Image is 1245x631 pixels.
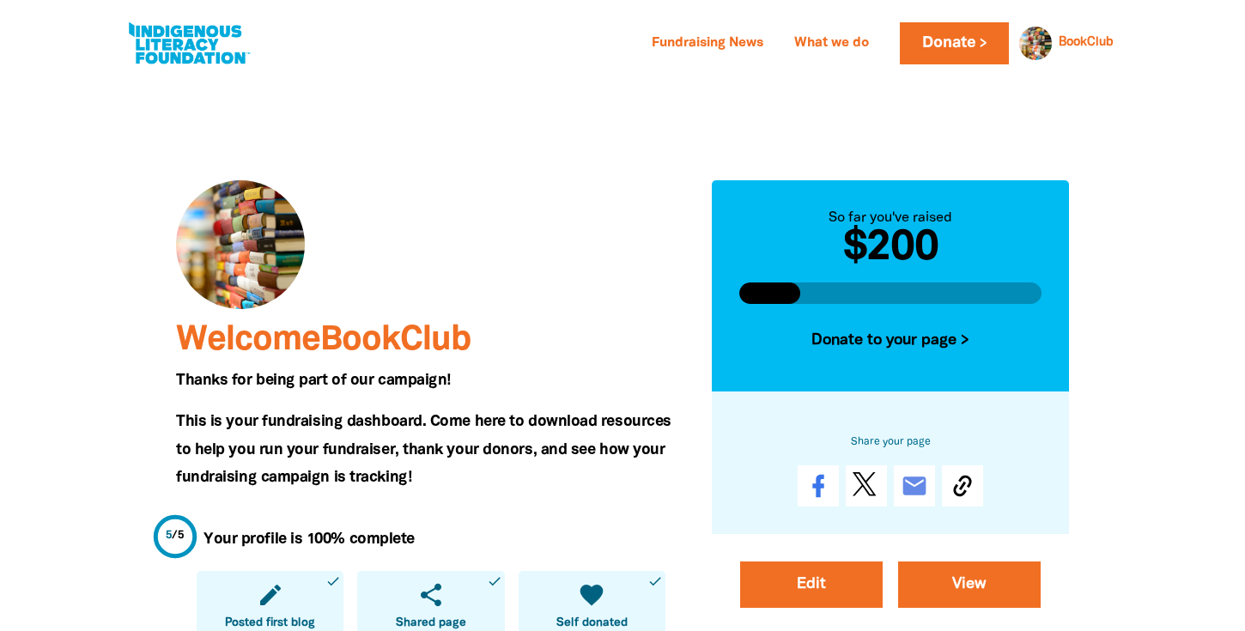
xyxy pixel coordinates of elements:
i: email [901,472,928,500]
button: Donate to your page > [739,318,1042,364]
a: Share [798,465,839,507]
i: done [647,573,663,589]
span: This is your fundraising dashboard. Come here to download resources to help you run your fundrais... [176,415,671,484]
a: Fundraising News [641,30,774,58]
button: Copy Link [942,465,983,507]
i: edit [257,581,284,609]
a: What we do [784,30,879,58]
a: Post [846,465,887,507]
i: share [417,581,445,609]
div: So far you've raised [739,208,1042,228]
h6: Share your page [739,433,1042,452]
div: / 5 [166,528,185,544]
span: Thanks for being part of our campaign! [176,373,451,387]
a: Edit [740,561,883,608]
span: 5 [166,531,173,541]
h2: $200 [739,228,1042,270]
i: done [325,573,341,589]
i: done [487,573,502,589]
span: Welcome BookClub [176,325,471,356]
a: BookClub [1059,37,1114,49]
strong: Your profile is 100% complete [203,532,415,546]
i: favorite [578,581,605,609]
a: View [898,561,1041,608]
a: Donate [900,22,1008,64]
a: email [894,465,935,507]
